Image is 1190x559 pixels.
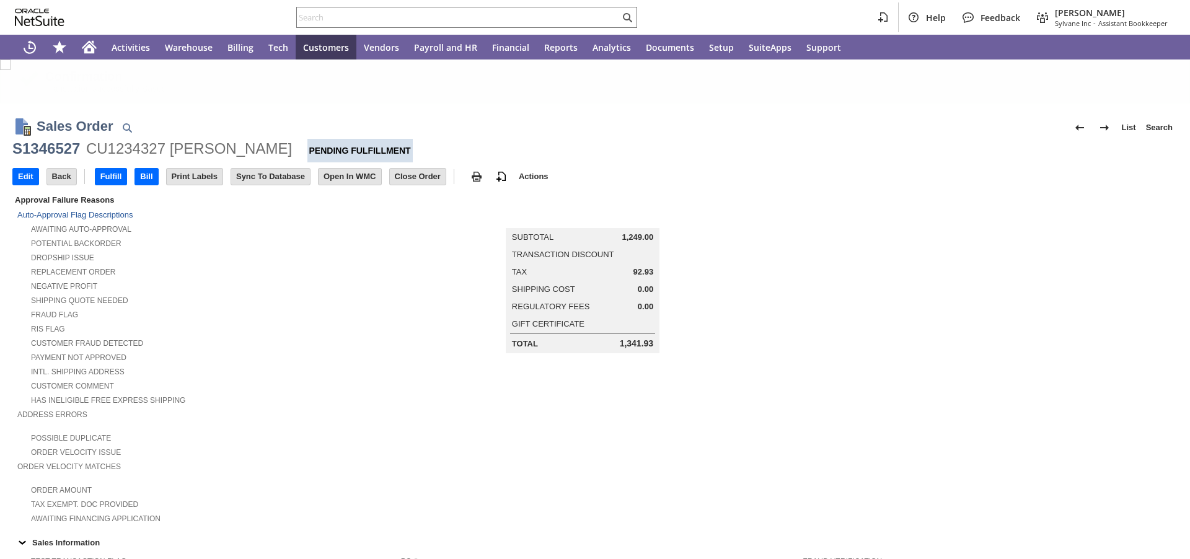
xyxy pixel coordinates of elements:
[585,35,638,59] a: Analytics
[620,338,654,349] span: 1,341.93
[537,35,585,59] a: Reports
[638,302,653,312] span: 0.00
[633,267,654,277] span: 92.93
[13,169,38,185] input: Edit
[31,382,114,390] a: Customer Comment
[544,42,578,53] span: Reports
[17,410,87,419] a: Address Errors
[1141,118,1178,138] a: Search
[167,169,223,185] input: Print Labels
[95,169,127,185] input: Fulfill
[45,35,74,59] div: Shortcuts
[390,169,446,185] input: Close Order
[512,302,589,311] a: Regulatory Fees
[31,353,126,362] a: Payment not approved
[52,40,67,55] svg: Shortcuts
[1097,120,1112,135] img: Next
[593,42,631,53] span: Analytics
[296,35,356,59] a: Customers
[981,12,1020,24] span: Feedback
[120,120,134,135] img: Quick Find
[31,339,143,348] a: Customer Fraud Detected
[307,139,413,162] div: Pending Fulfillment
[319,169,381,185] input: Open In WMC
[356,35,407,59] a: Vendors
[227,42,253,53] span: Billing
[512,284,575,294] a: Shipping Cost
[512,250,614,259] a: Transaction Discount
[1117,118,1141,138] a: List
[31,448,121,457] a: Order Velocity Issue
[31,500,138,509] a: Tax Exempt. Doc Provided
[74,35,104,59] a: Home
[806,42,841,53] span: Support
[741,35,799,59] a: SuiteApps
[622,232,654,242] span: 1,249.00
[22,40,37,55] svg: Recent Records
[12,139,80,159] div: S1346527
[47,169,76,185] input: Back
[702,35,741,59] a: Setup
[364,42,399,53] span: Vendors
[31,325,65,333] a: RIS flag
[45,84,1171,94] div: Transaction successfully Saved
[469,169,484,184] img: print.svg
[31,310,78,319] a: Fraud Flag
[268,42,288,53] span: Tech
[31,239,121,248] a: Potential Backorder
[407,35,485,59] a: Payroll and HR
[1055,19,1091,28] span: Sylvane Inc
[31,396,185,405] a: Has Ineligible Free Express Shipping
[112,42,150,53] span: Activities
[220,35,261,59] a: Billing
[231,169,310,185] input: Sync To Database
[709,42,734,53] span: Setup
[157,35,220,59] a: Warehouse
[494,169,509,184] img: add-record.svg
[512,232,553,242] a: Subtotal
[45,69,1171,84] div: Confirmation
[646,42,694,53] span: Documents
[31,486,92,495] a: Order Amount
[12,534,1178,550] td: Sales Information
[104,35,157,59] a: Activities
[15,35,45,59] a: Recent Records
[506,208,659,228] caption: Summary
[492,42,529,53] span: Financial
[17,210,133,219] a: Auto-Approval Flag Descriptions
[512,267,527,276] a: Tax
[926,12,946,24] span: Help
[31,253,94,262] a: Dropship Issue
[1072,120,1087,135] img: Previous
[31,296,128,305] a: Shipping Quote Needed
[799,35,848,59] a: Support
[303,42,349,53] span: Customers
[512,319,584,328] a: Gift Certificate
[15,9,64,26] svg: logo
[135,169,157,185] input: Bill
[12,193,396,207] div: Approval Failure Reasons
[17,462,121,471] a: Order Velocity Matches
[86,139,292,159] div: CU1234327 [PERSON_NAME]
[165,42,213,53] span: Warehouse
[261,35,296,59] a: Tech
[514,172,553,181] a: Actions
[414,42,477,53] span: Payroll and HR
[82,40,97,55] svg: Home
[31,282,97,291] a: Negative Profit
[638,35,702,59] a: Documents
[620,10,635,25] svg: Search
[1098,19,1168,28] span: Assistant Bookkeeper
[749,42,791,53] span: SuiteApps
[31,368,125,376] a: Intl. Shipping Address
[512,339,538,348] a: Total
[31,225,131,234] a: Awaiting Auto-Approval
[31,268,115,276] a: Replacement Order
[31,434,111,442] a: Possible Duplicate
[12,534,1173,550] div: Sales Information
[1093,19,1096,28] span: -
[638,284,653,294] span: 0.00
[485,35,537,59] a: Financial
[297,10,620,25] input: Search
[37,116,113,136] h1: Sales Order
